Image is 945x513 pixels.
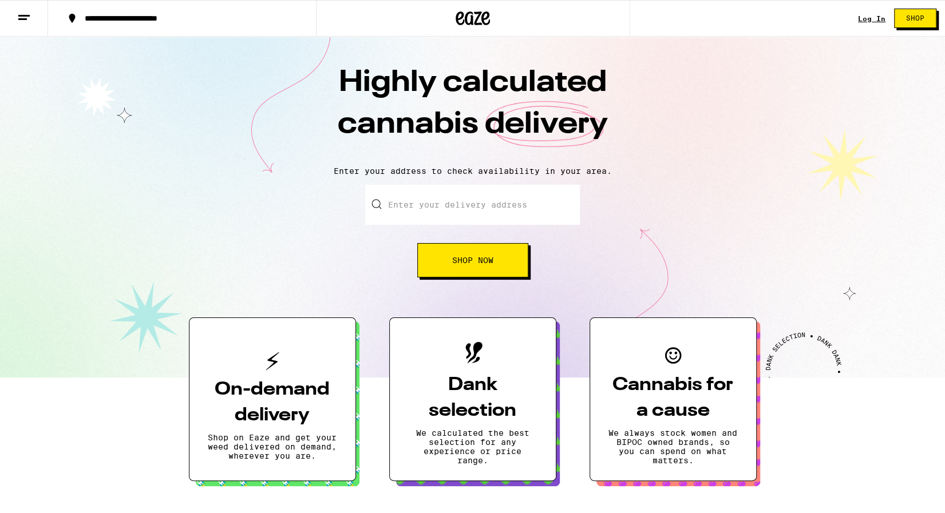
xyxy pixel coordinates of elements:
[208,377,337,428] h3: On-demand delivery
[906,15,924,22] span: Shop
[189,317,356,481] button: On-demand deliveryShop on Eaze and get your weed delivered on demand, wherever you are.
[894,9,936,28] button: Shop
[365,185,580,225] input: Enter your delivery address
[417,243,528,277] button: Shop Now
[608,372,738,424] h3: Cannabis for a cause
[389,317,556,481] button: Dank selectionWe calculated the best selection for any experience or price range.
[858,15,885,22] a: Log In
[608,428,738,465] p: We always stock women and BIPOC owned brands, so you can spend on what matters.
[590,317,757,481] button: Cannabis for a causeWe always stock women and BIPOC owned brands, so you can spend on what matters.
[11,166,934,176] p: Enter your address to check availability in your area.
[408,372,537,424] h3: Dank selection
[208,433,337,460] p: Shop on Eaze and get your weed delivered on demand, wherever you are.
[885,9,945,28] a: Shop
[408,428,537,465] p: We calculated the best selection for any experience or price range.
[452,256,493,264] span: Shop Now
[272,62,673,157] h1: Highly calculated cannabis delivery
